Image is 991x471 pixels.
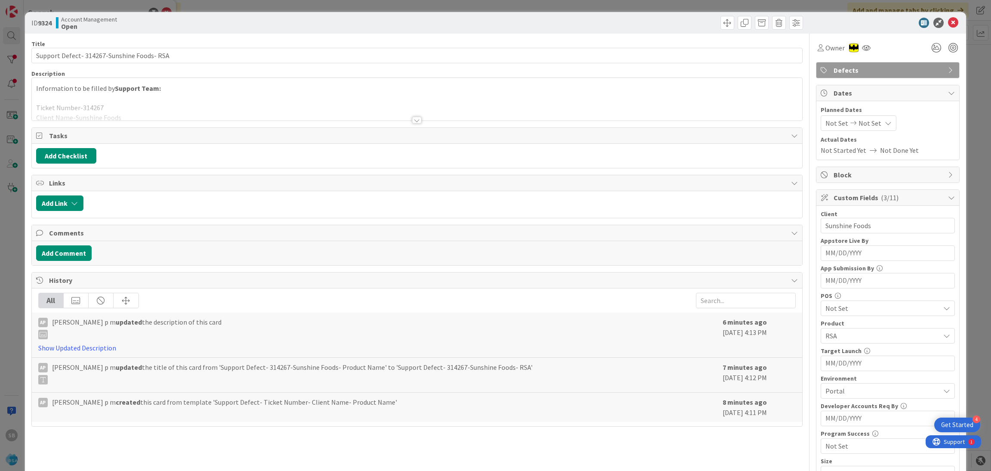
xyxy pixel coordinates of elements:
input: type card name here... [31,48,803,63]
div: Ap [38,318,48,327]
div: 4 [973,415,980,423]
span: [PERSON_NAME] p m the title of this card from 'Support Defect- 314267-Sunshine Foods- Product Nam... [52,362,532,384]
b: created [116,398,140,406]
a: Show Updated Description [38,344,116,352]
button: Add Comment [36,245,92,261]
span: Defects [834,65,944,75]
input: Search... [696,293,796,308]
button: Add Checklist [36,148,96,164]
input: MM/DD/YYYY [825,273,950,288]
span: Account Management [61,16,117,23]
label: Client [821,210,837,218]
b: Open [61,23,117,30]
span: Description [31,70,65,77]
span: RSA [825,331,940,341]
div: All [39,293,64,308]
span: Comments [49,228,787,238]
div: Size [821,458,955,464]
span: Not Set [825,441,940,451]
span: [PERSON_NAME] p m this card from template 'Support Defect- Ticket Number- Client Name- Product Name' [52,397,397,407]
button: Add Link [36,195,83,211]
input: MM/DD/YYYY [825,411,950,426]
span: Not Done Yet [880,145,919,155]
div: App Submission By [821,265,955,271]
div: Product [821,320,955,326]
b: updated [116,318,142,326]
div: Open Get Started checklist, remaining modules: 4 [934,418,980,432]
div: Ap [38,363,48,372]
strong: Support Team: [115,84,161,93]
input: MM/DD/YYYY [825,356,950,371]
div: [DATE] 4:13 PM [723,317,796,353]
label: Title [31,40,45,48]
div: [DATE] 4:11 PM [723,397,796,418]
div: [DATE] 4:12 PM [723,362,796,388]
span: ID [31,18,52,28]
div: Program Success [821,431,955,437]
span: Not Set [859,118,881,128]
img: AC [849,43,859,53]
div: Ap [38,398,48,407]
div: 1 [45,3,47,10]
span: Actual Dates [821,135,955,144]
div: Target Launch [821,348,955,354]
b: 6 minutes ago [723,318,767,326]
span: Planned Dates [821,105,955,115]
span: Tasks [49,130,787,141]
span: Dates [834,88,944,98]
span: Block [834,170,944,180]
b: 8 minutes ago [723,398,767,406]
b: updated [116,363,142,372]
span: Owner [825,43,845,53]
span: Custom Fields [834,192,944,203]
b: 7 minutes ago [723,363,767,372]
span: [PERSON_NAME] p m the description of this card [52,317,222,339]
span: History [49,275,787,285]
b: 9324 [38,19,52,27]
div: POS [821,293,955,299]
span: Portal [825,386,940,396]
span: Support [18,1,39,12]
span: Not Set [825,303,940,313]
div: Environment [821,375,955,381]
div: Get Started [941,421,973,429]
span: Not Set [825,118,848,128]
div: Developer Accounts Req By [821,403,955,409]
div: Appstore Live By [821,238,955,244]
input: MM/DD/YYYY [825,246,950,260]
span: Not Started Yet [821,145,866,155]
span: Links [49,178,787,188]
span: ( 3/11 ) [881,193,899,202]
p: Information to be filled by [36,84,798,93]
